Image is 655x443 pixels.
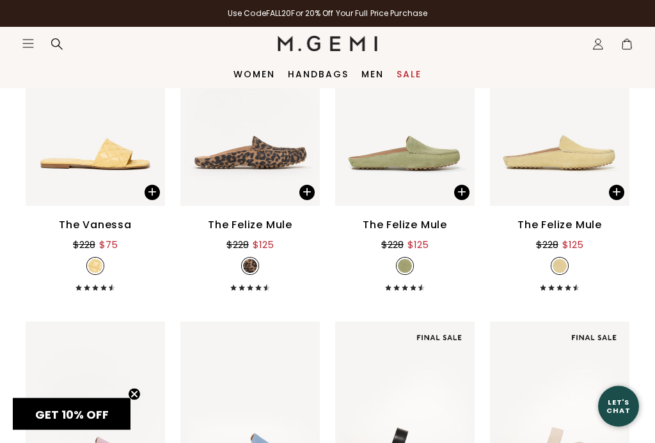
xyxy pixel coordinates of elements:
button: Close teaser [128,388,141,401]
img: v_7353176784955_SWATCH_50x.jpg [553,260,567,274]
div: $228 [536,238,558,253]
a: Men [361,69,384,79]
div: The Felize Mule [363,218,447,233]
div: $228 [381,238,404,253]
button: Open site menu [22,37,35,50]
span: GET 10% OFF [35,407,109,423]
strong: FALL20 [266,8,292,19]
div: $125 [253,238,274,253]
div: Let's Chat [598,398,639,414]
a: The Felize Mule$228$125 [180,20,320,291]
img: v_7351346233403_SWATCH_50x.jpg [88,260,102,274]
a: The Vanessa$228$75 [26,20,165,291]
div: $125 [407,238,429,253]
a: The Felize Mule$228$125 [335,20,475,291]
a: Handbags [288,69,349,79]
div: The Vanessa [59,218,132,233]
a: The Felize Mule$228$125 [490,20,629,291]
img: final sale tag [566,330,622,346]
a: Women [233,69,275,79]
img: v_7353176719419_SWATCH_50x.jpg [398,260,412,274]
div: $228 [73,238,95,253]
img: final sale tag [411,330,467,346]
div: The Felize Mule [208,218,292,233]
div: $75 [99,238,118,253]
img: M.Gemi [278,36,378,51]
div: $228 [226,238,249,253]
img: v_7238109855803_SWATCH_50x.jpg [243,260,257,274]
div: $125 [562,238,583,253]
div: The Felize Mule [517,218,602,233]
a: Sale [397,69,422,79]
div: GET 10% OFFClose teaser [13,398,130,430]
